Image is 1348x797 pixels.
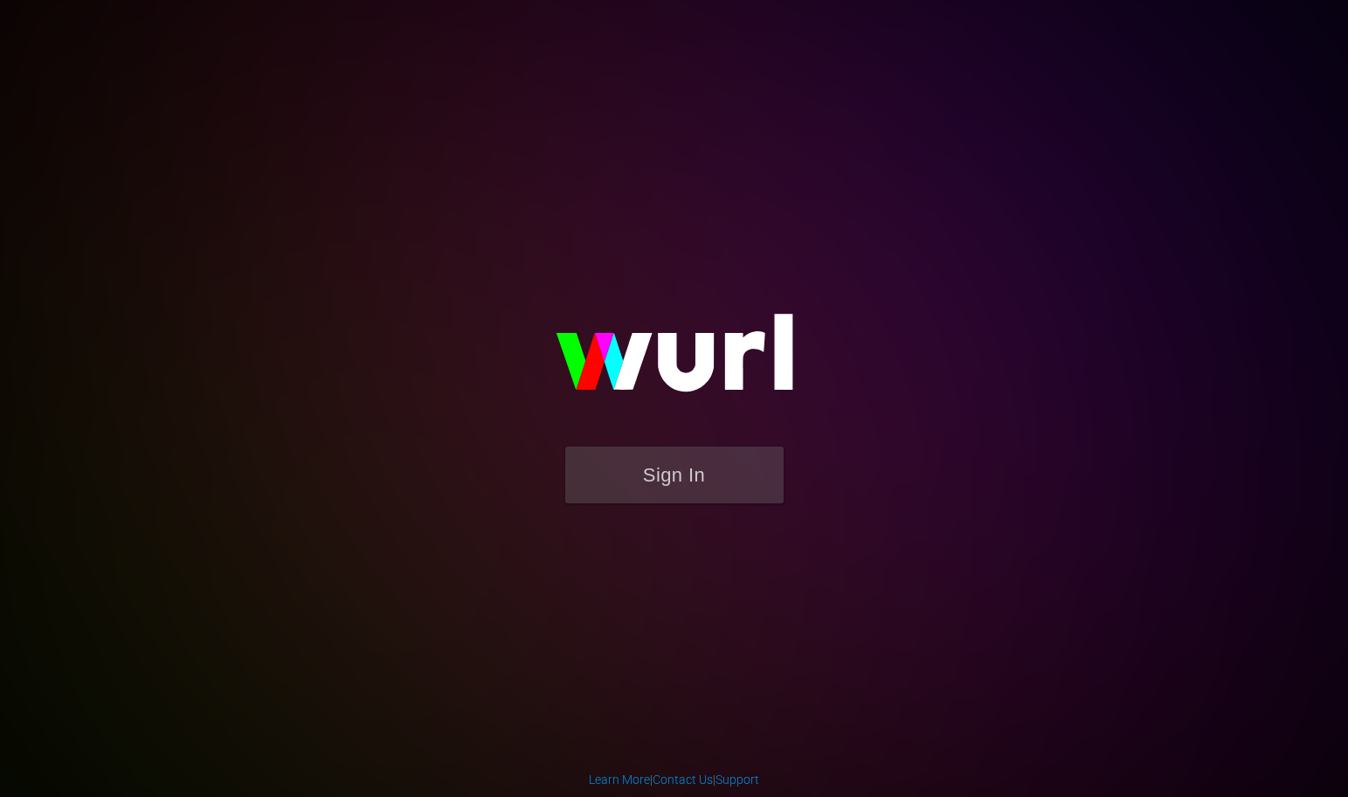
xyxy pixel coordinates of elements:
[500,276,849,446] img: wurl-logo-on-black-223613ac3d8ba8fe6dc639794a292ebdb59501304c7dfd60c99c58986ef67473.svg
[565,447,784,503] button: Sign In
[653,773,713,787] a: Contact Us
[589,773,650,787] a: Learn More
[589,771,759,788] div: | |
[715,773,759,787] a: Support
